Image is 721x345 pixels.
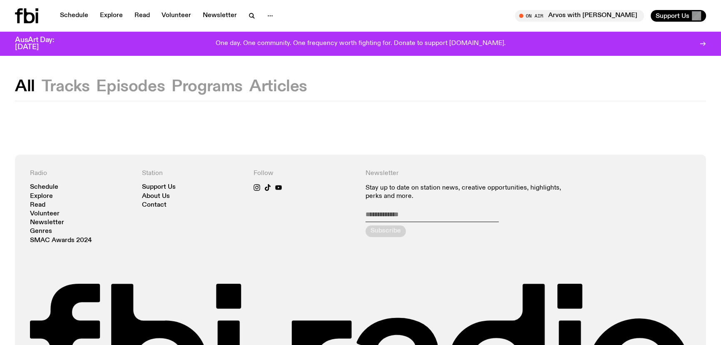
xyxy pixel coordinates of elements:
h4: Follow [254,170,356,177]
a: Newsletter [30,220,64,226]
a: Schedule [55,10,93,22]
p: One day. One community. One frequency worth fighting for. Donate to support [DOMAIN_NAME]. [216,40,506,47]
a: Explore [95,10,128,22]
a: Newsletter [198,10,242,22]
a: Support Us [142,184,176,190]
button: Programs [172,79,243,94]
h4: Newsletter [365,170,579,177]
a: Genres [30,228,52,235]
a: SMAC Awards 2024 [30,237,92,244]
a: Volunteer [30,211,60,217]
p: Stay up to date on station news, creative opportunities, highlights, perks and more. [365,184,579,200]
a: Read [129,10,155,22]
a: Schedule [30,184,58,190]
h4: Station [142,170,244,177]
a: Read [30,202,45,208]
button: On AirArvos with [PERSON_NAME] [515,10,644,22]
h4: Radio [30,170,132,177]
button: Articles [249,79,307,94]
button: Support Us [651,10,706,22]
button: Subscribe [365,225,406,237]
a: Contact [142,202,167,208]
a: About Us [142,193,170,200]
button: All [15,79,35,94]
button: Tracks [42,79,90,94]
button: Episodes [96,79,165,94]
h3: AusArt Day: [DATE] [15,37,68,51]
a: Explore [30,193,53,200]
span: Support Us [656,12,689,20]
a: Volunteer [157,10,196,22]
